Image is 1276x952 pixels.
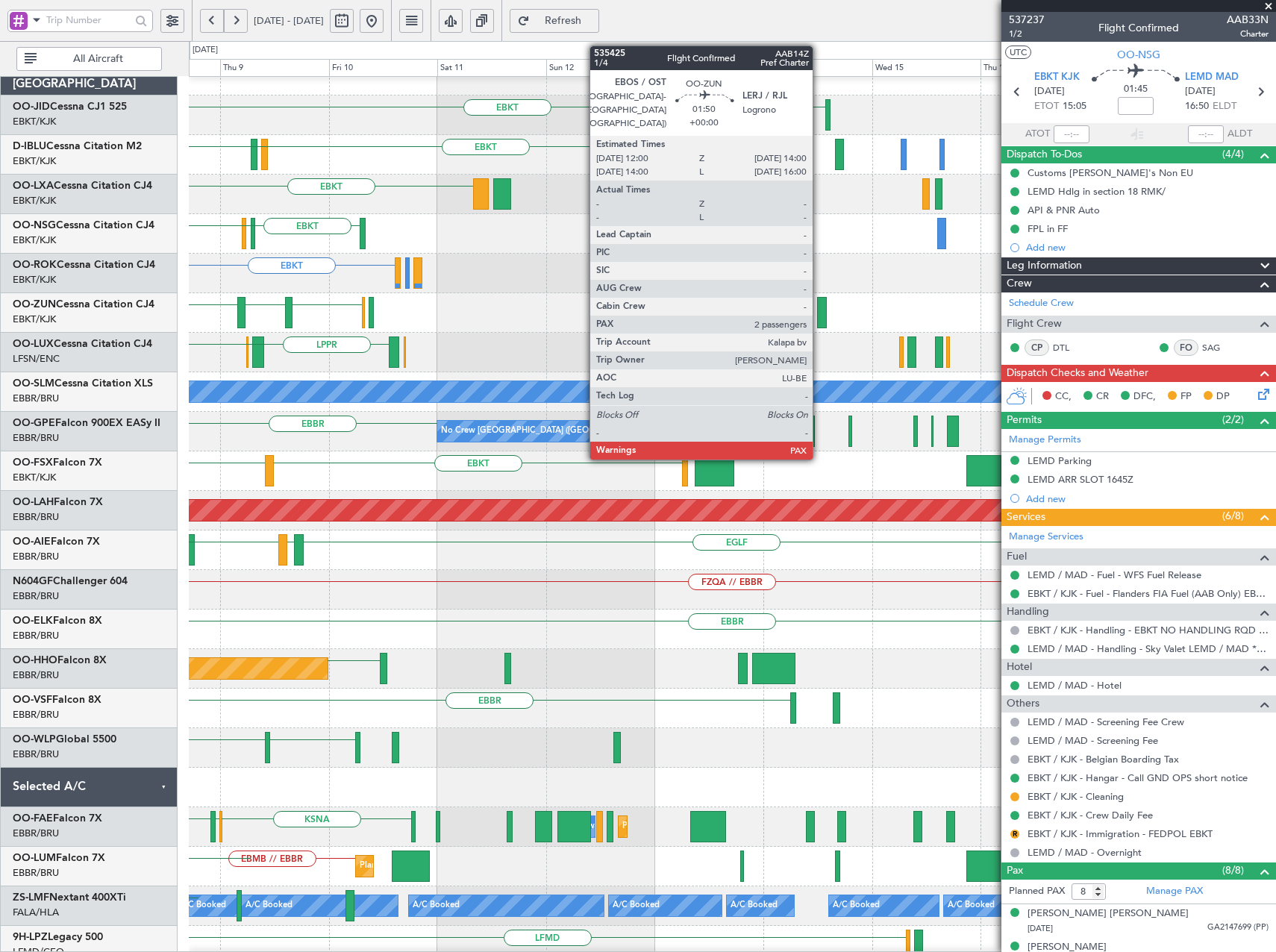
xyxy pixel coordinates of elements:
span: DP [1216,389,1230,404]
span: DFC, [1133,389,1156,404]
span: Crew [1007,275,1032,292]
span: 15:05 [1063,99,1086,114]
span: LEMD MAD [1185,70,1239,85]
div: LEMD Hdlg in section 18 RMK/ [1028,185,1166,198]
span: Dispatch To-Dos [1007,146,1082,163]
a: EBBR/BRU [13,550,59,563]
button: All Aircraft [16,47,162,71]
a: EBBR/BRU [13,866,59,880]
span: 01:45 [1124,82,1148,97]
span: OO-LUX [13,339,54,349]
a: OO-ROKCessna Citation CJ4 [13,260,155,270]
span: (4/4) [1222,146,1244,162]
a: SAG [1202,341,1236,354]
a: EBBR/BRU [13,589,59,603]
div: Add new [1026,492,1269,505]
span: [DATE] [1034,84,1065,99]
a: OO-FSXFalcon 7X [13,457,102,468]
a: EBBR/BRU [13,629,59,642]
a: EBBR/BRU [13,431,59,445]
a: Schedule Crew [1009,296,1074,311]
a: EBKT/KJK [13,313,56,326]
span: OO-LUM [13,853,56,863]
span: 16:50 [1185,99,1209,114]
input: Trip Number [46,9,131,31]
span: OO-ROK [13,260,57,270]
a: Manage Services [1009,530,1083,545]
a: 9H-LPZLegacy 500 [13,932,103,942]
div: CP [1025,339,1049,356]
a: EBKT / KJK - Handling - EBKT NO HANDLING RQD FOR CJ [1028,624,1269,636]
a: EBBR/BRU [13,392,59,405]
a: EBKT / KJK - Hangar - Call GND OPS short notice [1028,771,1248,784]
a: LEMD / MAD - Screening Fee [1028,734,1158,747]
a: OO-LXACessna Citation CJ4 [13,181,152,191]
div: Thu 16 [981,59,1089,77]
a: LEMD / MAD - Hotel [1028,679,1122,692]
span: 1/2 [1009,28,1045,40]
a: EBBR/BRU [13,748,59,761]
span: All Aircraft [40,54,157,64]
span: ATOT [1025,127,1050,142]
div: Customs [PERSON_NAME]'s Non EU [1028,166,1193,179]
span: ELDT [1213,99,1236,114]
a: OO-LUXCessna Citation CJ4 [13,339,152,349]
span: OO-NSG [1117,47,1160,63]
a: OO-LAHFalcon 7X [13,497,103,507]
span: OO-ZUN [13,299,56,310]
span: FP [1180,389,1192,404]
span: ZS-LMF [13,892,49,903]
span: (6/8) [1222,508,1244,524]
a: DTL [1053,341,1086,354]
span: OO-FAE [13,813,53,824]
span: CR [1096,389,1109,404]
a: LFSN/ENC [13,352,60,366]
span: [DATE] [1185,84,1216,99]
div: Flight Confirmed [1098,20,1179,36]
span: ETOT [1034,99,1059,114]
div: Fri 10 [329,59,438,77]
button: UTC [1005,46,1031,59]
span: OO-AIE [13,536,51,547]
span: Fuel [1007,548,1027,566]
span: Services [1007,509,1045,526]
a: OO-WLPGlobal 5500 [13,734,116,745]
div: Sat 11 [437,59,546,77]
span: OO-NSG [13,220,56,231]
a: OO-ZUNCessna Citation CJ4 [13,299,154,310]
span: OO-LXA [13,181,54,191]
a: OO-VSFFalcon 8X [13,695,101,705]
a: OO-LUMFalcon 7X [13,853,105,863]
span: Charter [1227,28,1269,40]
span: AAB33N [1227,12,1269,28]
button: Refresh [510,9,599,33]
a: EBKT/KJK [13,154,56,168]
a: EBKT / KJK - Belgian Boarding Tax [1028,753,1179,765]
span: (2/2) [1222,412,1244,428]
div: Mon 13 [654,59,763,77]
span: 9H-LPZ [13,932,48,942]
span: Hotel [1007,659,1032,676]
div: A/C Booked [731,895,778,917]
a: OO-HHOFalcon 8X [13,655,107,666]
span: CC, [1055,389,1072,404]
a: LEMD / MAD - Handling - Sky Valet LEMD / MAD **MY HANDLING** [1028,642,1269,655]
a: D-IBLUCessna Citation M2 [13,141,142,151]
span: EBKT KJK [1034,70,1080,85]
a: OO-GPEFalcon 900EX EASy II [13,418,160,428]
div: Planned Maint Melsbroek Air Base [622,815,753,838]
a: EBBR/BRU [13,827,59,840]
div: A/C Booked [245,895,293,917]
div: Wed 15 [872,59,981,77]
a: Manage Permits [1009,433,1081,448]
span: Others [1007,695,1039,713]
span: [DATE] [1028,923,1053,934]
a: OO-FAEFalcon 7X [13,813,102,824]
a: Manage PAX [1146,884,1203,899]
div: LEMD ARR SLOT 1645Z [1028,473,1133,486]
span: OO-VSF [13,695,52,705]
a: LEMD / MAD - Overnight [1028,846,1142,859]
a: EBKT/KJK [13,115,56,128]
div: LEMD Parking [1028,454,1092,467]
span: D-IBLU [13,141,46,151]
